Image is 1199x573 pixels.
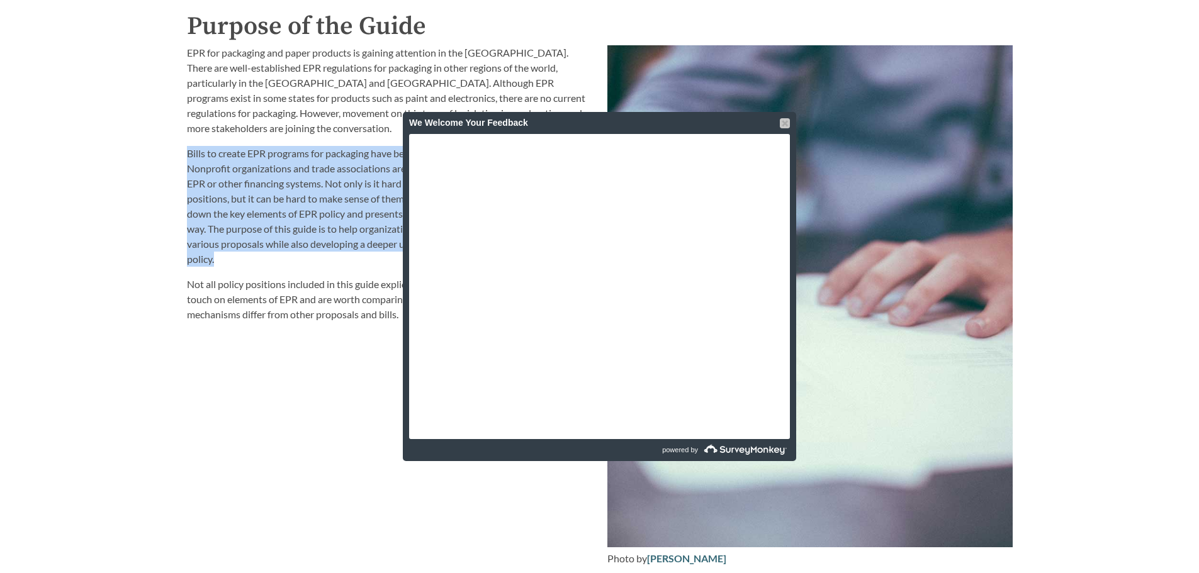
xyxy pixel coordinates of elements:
[607,551,1013,566] div: Photo by
[187,45,592,136] p: EPR for packaging and paper products is gaining attention in the [GEOGRAPHIC_DATA]. There are wel...
[607,45,1013,548] img: man writing on paper
[662,439,698,461] span: powered by
[187,277,592,322] p: Not all policy positions included in this guide explicitly reference EPR. However, they each touc...
[187,8,1013,45] h2: Purpose of the Guide
[409,112,790,134] div: We Welcome Your Feedback
[187,146,592,267] p: Bills to create EPR programs for packaging have been introduced at the state and federal level. N...
[647,552,726,564] a: [PERSON_NAME]
[601,439,790,461] a: powered by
